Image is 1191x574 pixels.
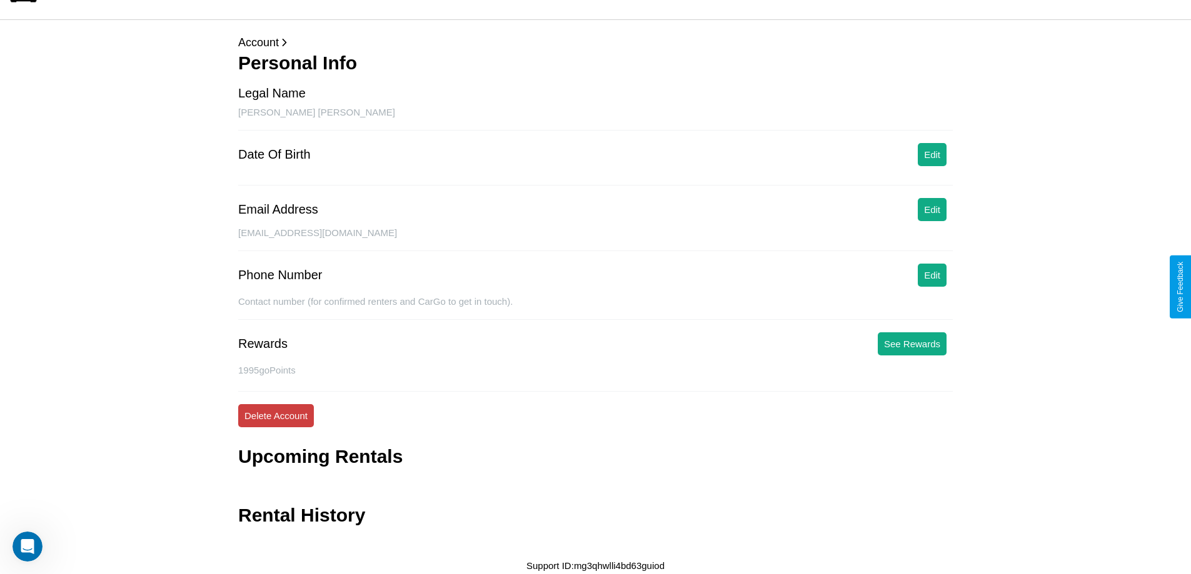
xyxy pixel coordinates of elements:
[238,202,318,217] div: Email Address
[238,52,953,74] h3: Personal Info
[238,296,953,320] div: Contact number (for confirmed renters and CarGo to get in touch).
[238,227,953,251] div: [EMAIL_ADDRESS][DOMAIN_NAME]
[238,446,403,467] h3: Upcoming Rentals
[238,362,953,379] p: 1995 goPoints
[238,147,311,162] div: Date Of Birth
[238,86,306,101] div: Legal Name
[238,268,323,282] div: Phone Number
[238,337,288,351] div: Rewards
[918,264,947,287] button: Edit
[1176,262,1185,312] div: Give Feedback
[878,332,947,355] button: See Rewards
[918,198,947,221] button: Edit
[238,505,365,526] h3: Rental History
[238,404,314,427] button: Delete Account
[238,32,953,52] p: Account
[238,107,953,131] div: [PERSON_NAME] [PERSON_NAME]
[918,143,947,166] button: Edit
[526,557,665,574] p: Support ID: mg3qhwlli4bd63guiod
[13,532,43,562] iframe: Intercom live chat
